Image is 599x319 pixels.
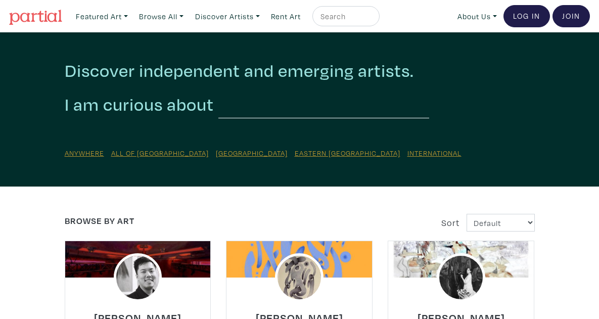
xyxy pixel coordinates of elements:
input: Search [319,10,370,23]
a: About Us [453,6,501,27]
img: phpThumb.php [437,253,485,302]
span: Sort [441,217,459,229]
a: Browse by Art [65,215,134,226]
h2: Discover independent and emerging artists. [65,60,535,81]
a: Browse All [134,6,188,27]
a: Log In [503,5,550,27]
a: Featured Art [71,6,132,27]
a: Anywhere [65,148,104,158]
img: phpThumb.php [275,253,324,302]
a: [GEOGRAPHIC_DATA] [216,148,288,158]
a: Join [552,5,590,27]
h2: I am curious about [65,94,214,116]
a: Discover Artists [191,6,264,27]
a: Rent Art [266,6,305,27]
a: All of [GEOGRAPHIC_DATA] [111,148,209,158]
a: International [407,148,462,158]
a: Eastern [GEOGRAPHIC_DATA] [295,148,400,158]
img: phpThumb.php [114,253,162,302]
